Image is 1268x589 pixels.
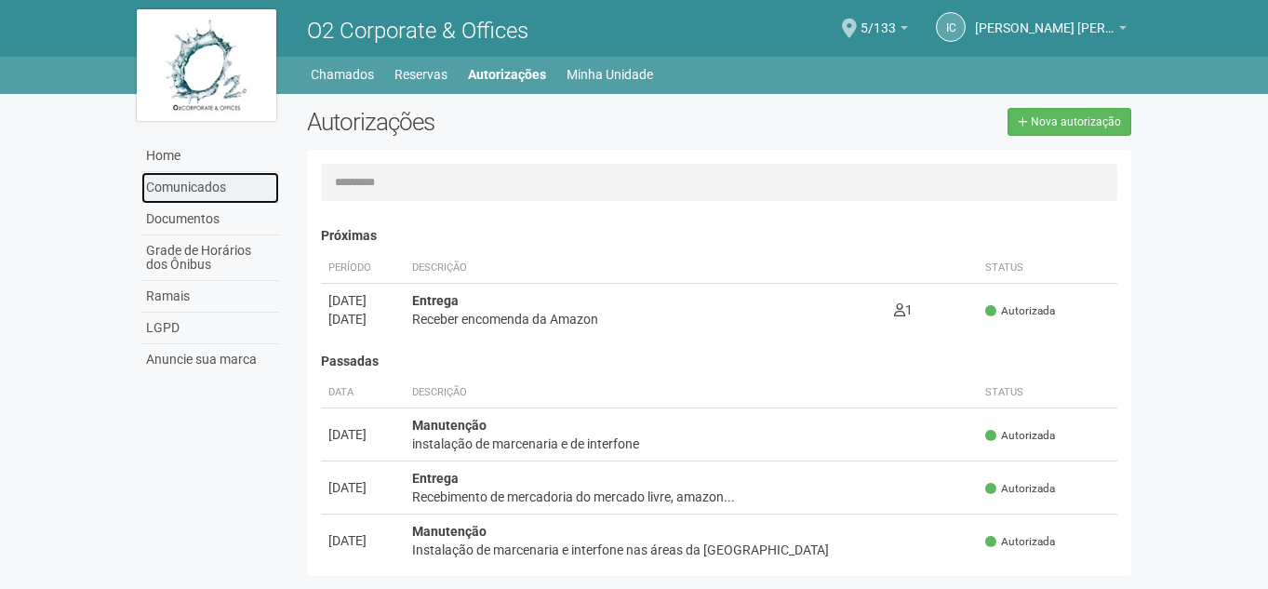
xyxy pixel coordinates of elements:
a: Home [141,141,279,172]
h4: Passadas [321,355,1118,368]
div: Receber encomenda da Amazon [412,310,879,328]
a: Documentos [141,204,279,235]
th: Status [978,253,1117,284]
strong: Manutenção [412,418,487,433]
a: Anuncie sua marca [141,344,279,375]
strong: Entrega [412,471,459,486]
strong: Entrega [412,293,459,308]
th: Período [321,253,405,284]
span: Isabel Cristina de Macedo Gonçalves Domingues [975,3,1115,35]
a: Grade de Horários dos Ônibus [141,235,279,281]
span: Autorizada [985,534,1055,550]
span: Autorizada [985,428,1055,444]
a: Ramais [141,281,279,313]
div: [DATE] [328,425,397,444]
div: instalação de marcenaria e de interfone [412,435,971,453]
a: 5/133 [861,23,908,38]
a: IC [936,12,966,42]
strong: Manutenção [412,524,487,539]
span: O2 Corporate & Offices [307,18,528,44]
a: Minha Unidade [567,61,653,87]
th: Descrição [405,253,887,284]
a: Nova autorização [1008,108,1131,136]
div: [DATE] [328,478,397,497]
span: 1 [894,302,913,317]
div: Instalação de marcenaria e interfone nas áreas da [GEOGRAPHIC_DATA] [412,541,971,559]
div: [DATE] [328,310,397,328]
a: Autorizações [468,61,546,87]
a: Chamados [311,61,374,87]
span: 5/133 [861,3,896,35]
th: Descrição [405,378,979,408]
span: Autorizada [985,481,1055,497]
div: [DATE] [328,531,397,550]
span: Nova autorização [1031,115,1121,128]
div: Recebimento de mercadoria do mercado livre, amazon... [412,488,971,506]
h4: Próximas [321,229,1118,243]
a: Comunicados [141,172,279,204]
span: Autorizada [985,303,1055,319]
a: LGPD [141,313,279,344]
th: Status [978,378,1117,408]
div: [DATE] [328,291,397,310]
h2: Autorizações [307,108,705,136]
a: Reservas [394,61,447,87]
th: Data [321,378,405,408]
img: logo.jpg [137,9,276,121]
a: [PERSON_NAME] [PERSON_NAME] [975,23,1127,38]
